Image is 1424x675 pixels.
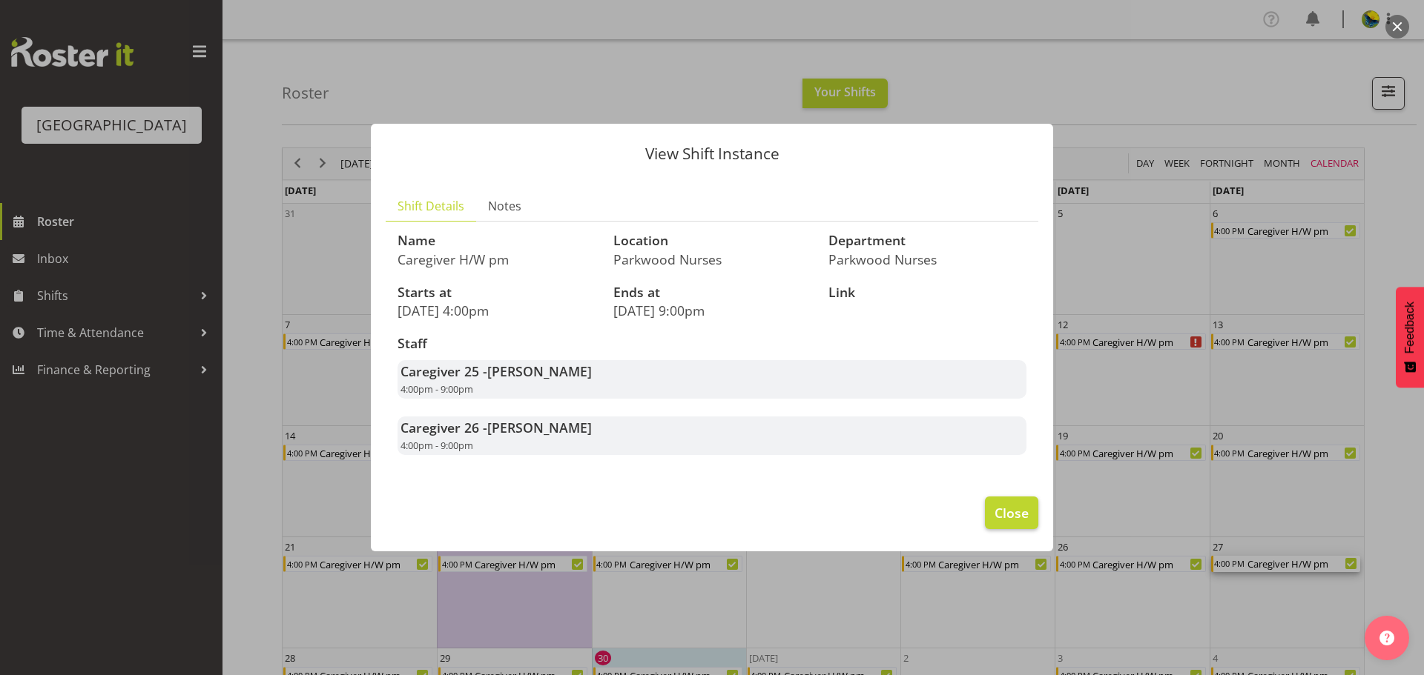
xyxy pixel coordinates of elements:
[1396,287,1424,388] button: Feedback - Show survey
[828,251,1026,267] p: Parkwood Nurses
[995,503,1029,522] span: Close
[398,251,596,267] p: Caregiver H/W pm
[1379,631,1394,645] img: help-xxl-2.png
[400,362,592,380] strong: Caregiver 25 -
[398,302,596,319] p: [DATE] 4:00pm
[613,285,811,300] h3: Ends at
[400,419,592,436] strong: Caregiver 26 -
[828,285,1026,300] h3: Link
[1403,302,1417,353] span: Feedback
[398,197,464,215] span: Shift Details
[400,382,473,396] span: 4:00pm - 9:00pm
[386,146,1038,162] p: View Shift Instance
[398,285,596,300] h3: Starts at
[985,496,1038,529] button: Close
[488,197,521,215] span: Notes
[398,233,596,248] h3: Name
[487,362,592,380] span: [PERSON_NAME]
[398,336,1026,351] h3: Staff
[613,233,811,248] h3: Location
[487,419,592,436] span: [PERSON_NAME]
[828,233,1026,248] h3: Department
[400,439,473,452] span: 4:00pm - 9:00pm
[613,302,811,319] p: [DATE] 9:00pm
[613,251,811,267] p: Parkwood Nurses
